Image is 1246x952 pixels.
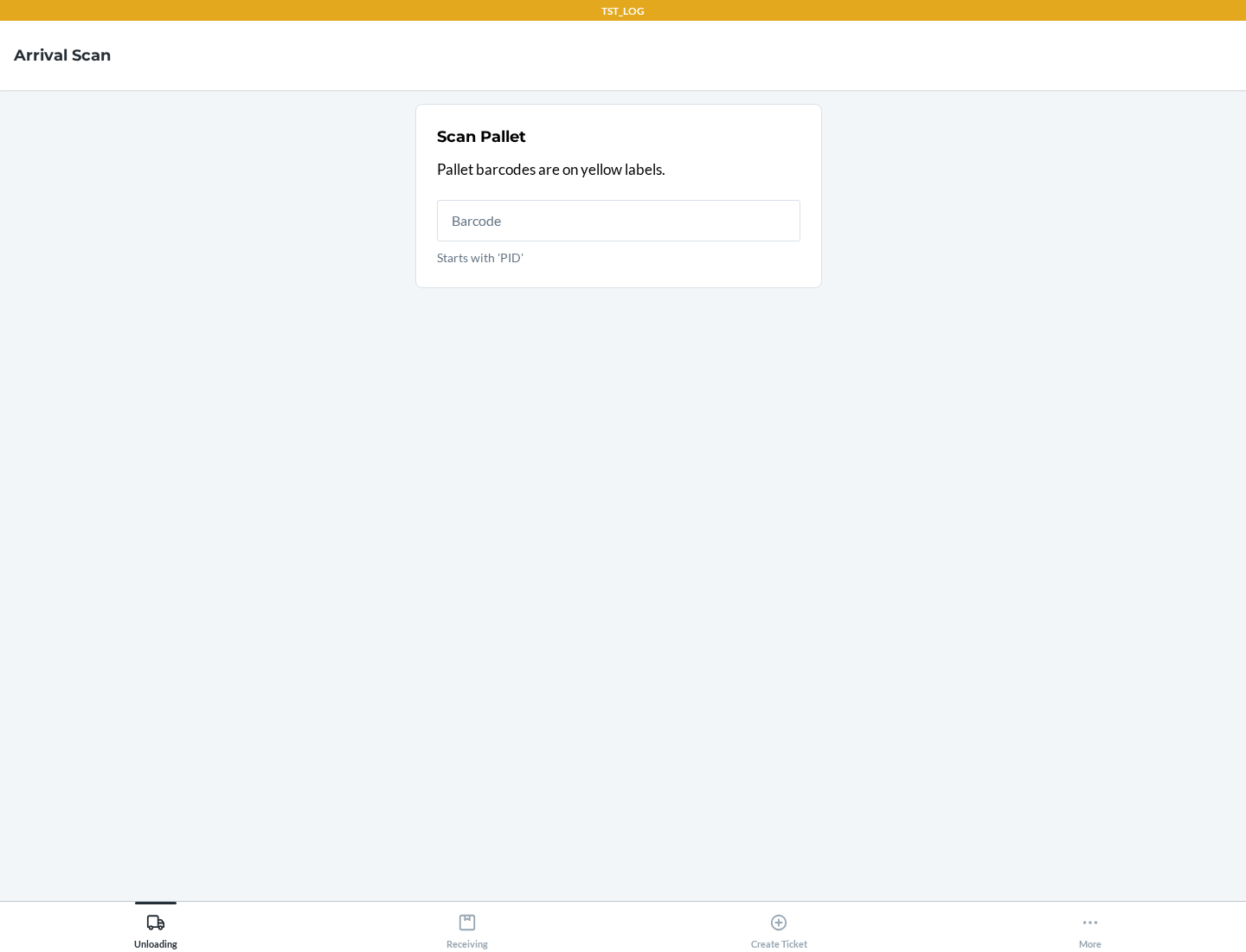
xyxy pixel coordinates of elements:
p: Pallet barcodes are on yellow labels. [437,158,800,181]
button: Create Ticket [623,902,934,949]
h2: Scan Pallet [437,125,526,148]
h4: Arrival Scan [14,44,111,67]
button: Receiving [311,902,623,949]
input: Starts with 'PID' [437,200,800,241]
div: Receiving [446,906,488,949]
p: TST_LOG [601,3,645,19]
div: Create Ticket [751,906,807,949]
div: Unloading [134,906,177,949]
button: More [934,902,1246,949]
div: More [1079,906,1101,949]
p: Starts with 'PID' [437,248,800,267]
